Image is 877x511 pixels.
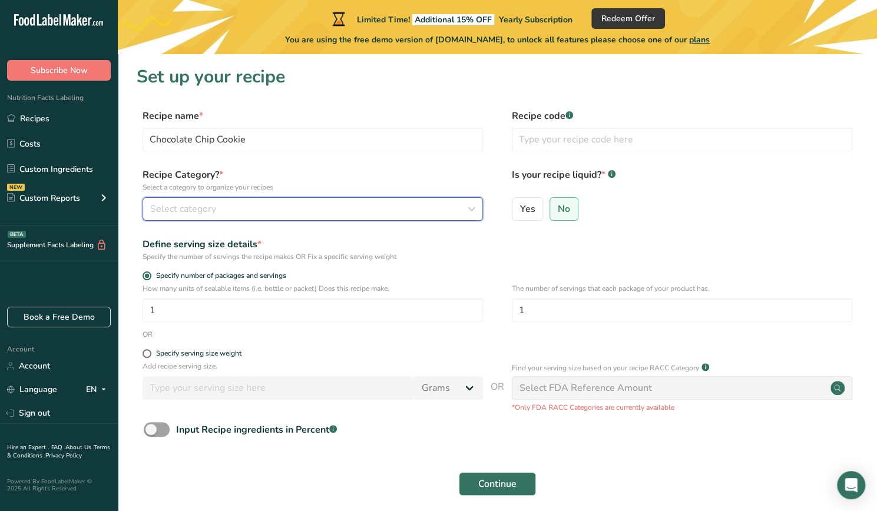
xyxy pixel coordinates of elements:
[499,14,572,25] span: Yearly Subscription
[512,168,852,193] label: Is your recipe liquid?
[176,423,337,437] div: Input Recipe ingredients in Percent
[143,361,483,371] p: Add recipe serving size.
[519,203,535,215] span: Yes
[156,349,241,358] div: Specify serving size weight
[591,8,665,29] button: Redeem Offer
[143,283,483,294] p: How many units of sealable items (i.e. bottle or packet) Does this recipe make.
[412,14,494,25] span: Additional 15% OFF
[143,197,483,221] button: Select category
[512,363,699,373] p: Find your serving size based on your recipe RACC Category
[143,237,483,251] div: Define serving size details
[7,192,80,204] div: Custom Reports
[143,376,414,400] input: Type your serving size here
[143,182,483,193] p: Select a category to organize your recipes
[512,128,852,151] input: Type your recipe code here
[512,109,852,123] label: Recipe code
[478,477,517,491] span: Continue
[7,307,111,327] a: Book a Free Demo
[8,231,26,238] div: BETA
[601,12,655,25] span: Redeem Offer
[7,443,110,460] a: Terms & Conditions .
[137,64,858,90] h1: Set up your recipe
[143,251,483,262] div: Specify the number of servings the recipe makes OR Fix a specific serving weight
[151,271,286,280] span: Specify number of packages and servings
[143,128,483,151] input: Type your recipe name here
[45,452,82,460] a: Privacy Policy
[330,12,572,26] div: Limited Time!
[689,34,710,45] span: plans
[7,443,49,452] a: Hire an Expert .
[7,60,111,81] button: Subscribe Now
[150,202,216,216] span: Select category
[512,402,852,413] p: *Only FDA RACC Categories are currently available
[558,203,570,215] span: No
[86,383,111,397] div: EN
[7,379,57,400] a: Language
[65,443,94,452] a: About Us .
[491,380,504,413] span: OR
[51,443,65,452] a: FAQ .
[143,109,483,123] label: Recipe name
[519,381,652,395] div: Select FDA Reference Amount
[143,329,153,340] div: OR
[285,34,710,46] span: You are using the free demo version of [DOMAIN_NAME], to unlock all features please choose one of...
[31,64,88,77] span: Subscribe Now
[7,478,111,492] div: Powered By FoodLabelMaker © 2025 All Rights Reserved
[7,184,25,191] div: NEW
[837,471,865,499] div: Open Intercom Messenger
[512,283,852,294] p: The number of servings that each package of your product has.
[459,472,536,496] button: Continue
[143,168,483,193] label: Recipe Category?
